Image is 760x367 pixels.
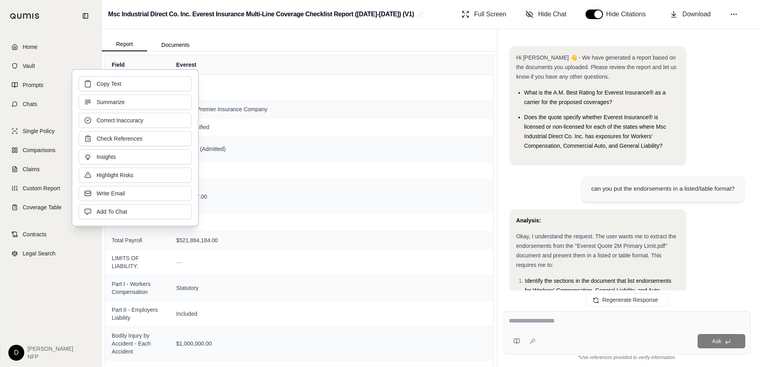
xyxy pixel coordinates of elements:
[176,123,487,131] span: Not Specified
[504,354,750,361] div: *Use references provided to verify information.
[176,340,487,348] span: $1,000,000.00
[79,76,192,91] button: Copy Text
[602,297,658,303] span: Regenerate Response
[27,345,73,353] span: [PERSON_NAME]
[458,6,510,22] button: Full Screen
[5,141,97,159] a: Comparisons
[112,332,163,355] span: Bodily Injury by Accident - Each Accident
[105,55,170,74] th: Field
[108,7,414,21] h2: Msc Industrial Direct Co. Inc. Everest Insurance Multi-Line Coverage Checklist Report ([DATE]-[DA...
[525,278,671,303] span: Identify the sections in the document that list endorsements for Workers' Compensation, General L...
[5,122,97,140] a: Single Policy
[112,280,163,296] span: Part I - Workers Compensation
[147,39,204,51] button: Documents
[97,189,125,197] span: Write Email
[23,81,43,89] span: Prompts
[5,199,97,216] a: Coverage TableBETA
[586,294,668,306] button: Regenerate Response
[23,146,55,154] span: Comparisons
[5,57,97,75] a: Vault
[516,217,541,224] strong: Analysis:
[524,114,666,149] span: Does the quote specify whether Everest Insurance® is licensed or non-licensed for each of the sta...
[97,153,116,161] span: Insights
[516,54,677,80] span: Hi [PERSON_NAME] 👋 - We have generated a report based on the documents you uploaded. Please revie...
[79,131,192,146] button: Check References
[176,236,487,244] span: $521,884,184.00
[97,171,134,179] span: Highlight Risks
[23,184,60,192] span: Custom Report
[538,10,566,19] span: Hide Chat
[112,306,163,322] span: Part II - Employers Liability
[23,203,62,211] span: Coverage Table
[79,95,192,110] button: Summarize
[23,62,35,70] span: Vault
[524,89,666,105] span: What is the A.M. Best Rating for Everest Insurance® as a carrier for the proposed coverages?
[176,193,487,201] span: $412,567.00
[176,105,487,113] span: Everest Premier Insurance Company
[516,233,677,268] span: Okay, I understand the request. The user wants me to extract the endorsements from the "Everest Q...
[176,310,487,318] span: Included
[27,353,73,361] span: NFP
[112,236,163,244] span: Total Payroll
[97,80,121,88] span: Copy Text
[5,180,97,197] a: Custom Report
[474,10,506,19] span: Full Screen
[23,165,40,173] span: Claims
[5,160,97,178] a: Claims
[712,338,721,344] span: Ask
[79,10,92,22] button: Collapse sidebar
[606,10,651,19] span: Hide Citations
[79,168,192,183] button: Highlight Risks
[97,135,142,143] span: Check References
[79,113,192,128] button: Correct Inaccuracy
[170,55,493,74] th: Everest
[79,186,192,201] button: Write Email
[176,259,182,265] span: —
[5,76,97,94] a: Prompts
[79,149,192,164] button: Insights
[5,95,97,113] a: Chats
[591,184,735,193] div: can you put the endorsements in a listed/table format?
[5,38,97,56] a: Home
[5,245,97,262] a: Legal Search
[23,230,47,238] span: Contracts
[5,226,97,243] a: Contracts
[522,6,570,22] button: Hide Chat
[176,284,487,292] span: Statutory
[102,38,147,51] button: Report
[698,334,745,348] button: Ask
[176,145,487,153] span: Licensed (Admitted)
[97,116,143,124] span: Correct Inaccuracy
[23,100,37,108] span: Chats
[10,13,40,19] img: Qumis Logo
[23,43,37,51] span: Home
[112,254,163,270] span: LIMITS OF LIABILITY:
[667,6,714,22] button: Download
[682,10,711,19] span: Download
[97,208,127,216] span: Add To Chat
[8,345,24,361] div: D
[97,98,125,106] span: Summarize
[79,204,192,219] button: Add To Chat
[23,249,56,257] span: Legal Search
[23,127,54,135] span: Single Policy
